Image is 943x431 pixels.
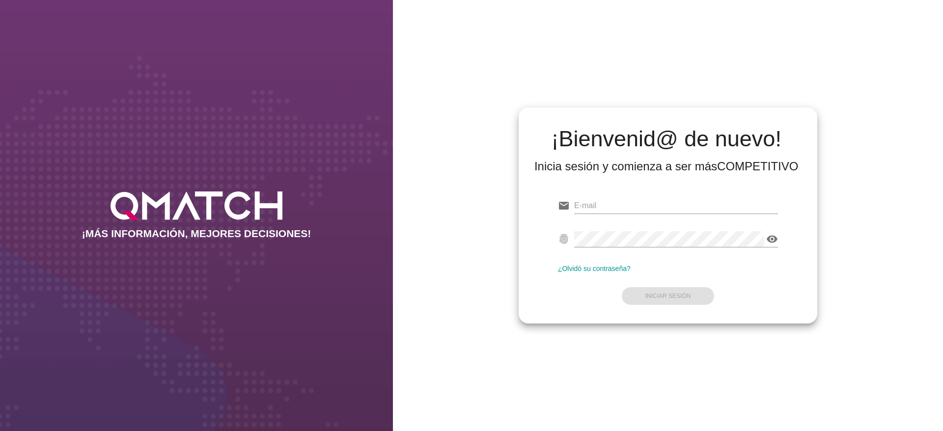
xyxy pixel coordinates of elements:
[574,198,778,214] input: E-mail
[534,127,799,151] h2: ¡Bienvenid@ de nuevo!
[558,265,631,272] a: ¿Olvidó su contraseña?
[558,200,570,212] i: email
[82,228,311,240] h2: ¡MÁS INFORMACIÓN, MEJORES DECISIONES!
[717,160,798,173] strong: COMPETITIVO
[558,233,570,245] i: fingerprint
[766,233,778,245] i: visibility
[534,159,799,174] div: Inicia sesión y comienza a ser más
